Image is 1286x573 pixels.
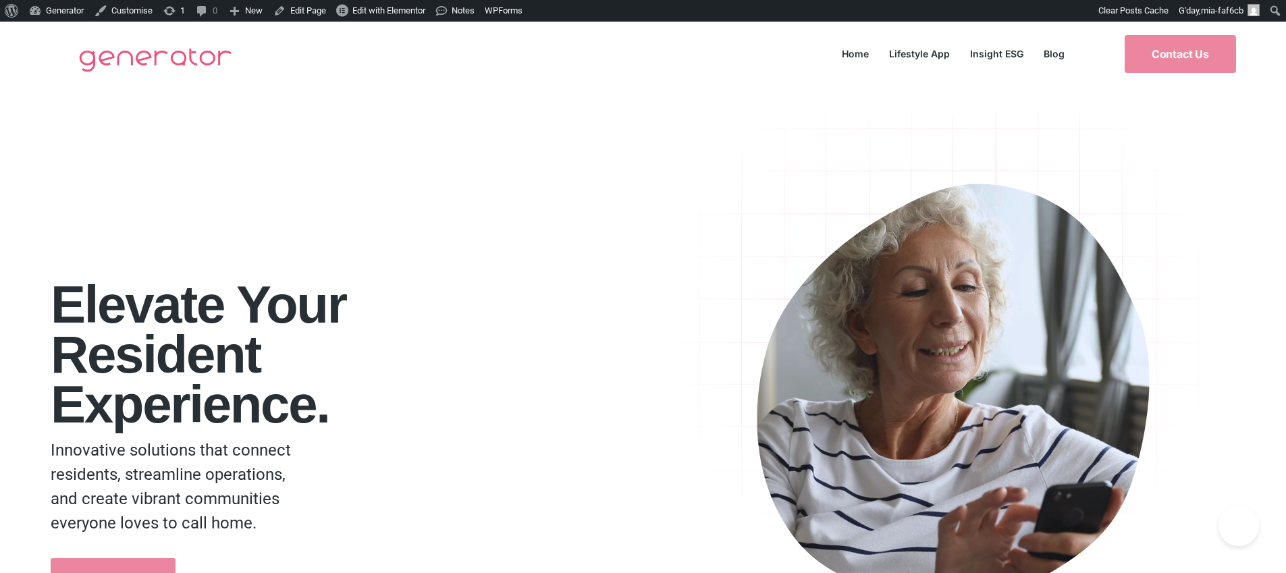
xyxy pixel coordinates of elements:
[879,45,960,63] a: Lifestyle App
[51,279,658,429] h1: Elevate your Resident Experience.
[1152,49,1209,59] span: Contact Us
[1218,506,1259,546] iframe: Toggle Customer Support
[832,45,879,63] a: Home
[960,45,1034,63] a: Insight ESG
[1201,5,1243,16] span: mia-faf6cb
[832,45,1075,63] nav: Menu
[51,438,305,535] p: Innovative solutions that connect residents, streamline operations, and create vibrant communitie...
[1125,35,1236,73] a: Contact Us
[352,5,425,16] span: Edit with Elementor
[1034,45,1075,63] a: Blog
